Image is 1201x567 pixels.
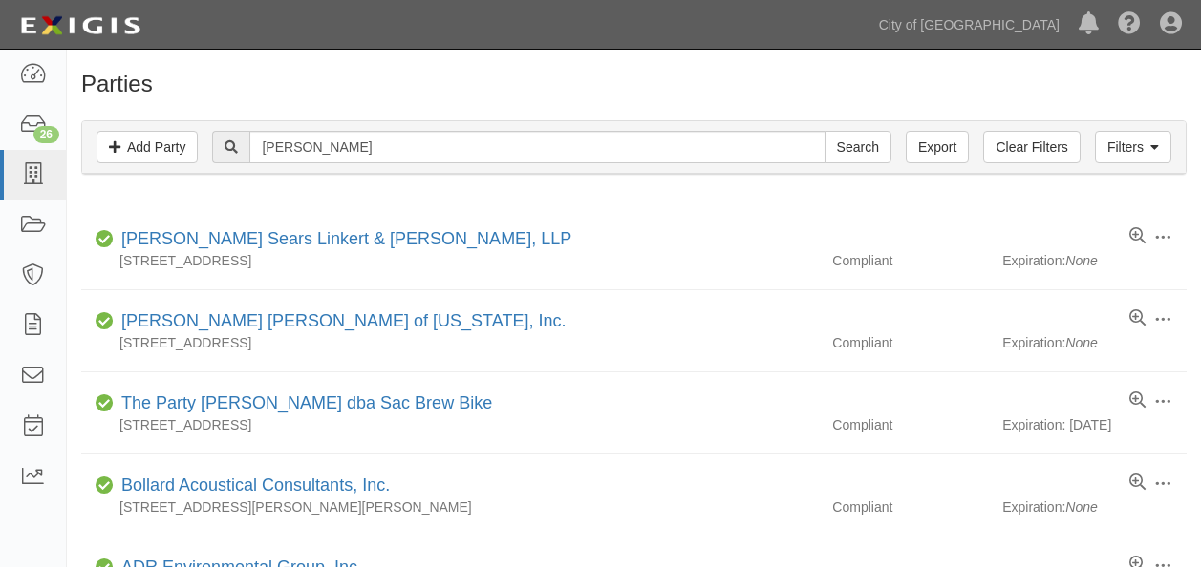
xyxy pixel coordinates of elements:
div: [STREET_ADDRESS][PERSON_NAME][PERSON_NAME] [81,497,818,516]
a: Clear Filters [983,131,1080,163]
a: The Party [PERSON_NAME] dba Sac Brew Bike [121,393,492,412]
a: View results summary [1129,309,1146,328]
a: City of [GEOGRAPHIC_DATA] [869,6,1069,44]
div: Expiration: [1002,251,1187,270]
a: View results summary [1129,391,1146,410]
i: None [1065,253,1097,268]
div: Kidder Mathews of California, Inc. [114,309,566,334]
a: Add Party [97,131,198,163]
div: [STREET_ADDRESS] [81,415,818,434]
a: View results summary [1129,227,1146,246]
div: Compliant [818,415,1002,434]
div: Expiration: [1002,333,1187,352]
div: 26 [33,126,59,143]
div: Compliant [818,333,1002,352]
input: Search [249,131,825,163]
a: Export [906,131,969,163]
div: Expiration: [1002,497,1187,516]
div: [STREET_ADDRESS] [81,251,818,270]
i: Compliant [96,233,114,246]
i: None [1065,335,1097,350]
a: [PERSON_NAME] Sears Linkert & [PERSON_NAME], LLP [121,229,571,248]
i: None [1065,499,1097,514]
i: Compliant [96,397,114,410]
a: Bollard Acoustical Consultants, Inc. [121,475,390,494]
i: Compliant [96,479,114,493]
a: Filters [1095,131,1171,163]
div: Compliant [818,497,1002,516]
h1: Parties [81,72,1187,96]
i: Compliant [96,315,114,328]
div: Bollard Acoustical Consultants, Inc. [114,473,390,498]
div: The Party Hopper dba Sac Brew Bike [114,391,492,416]
div: Expiration: [DATE] [1002,415,1187,434]
input: Search [825,131,891,163]
a: [PERSON_NAME] [PERSON_NAME] of [US_STATE], Inc. [121,311,566,330]
i: Help Center - Complianz [1118,13,1141,36]
div: Matheny Sears Linkert & Jaime, LLP [114,227,571,252]
img: logo-5460c22ac91f19d4615b14bd174203de0afe785f0fc80cf4dbbc73dc1793850b.png [14,9,146,43]
a: View results summary [1129,473,1146,493]
div: Compliant [818,251,1002,270]
div: [STREET_ADDRESS] [81,333,818,352]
